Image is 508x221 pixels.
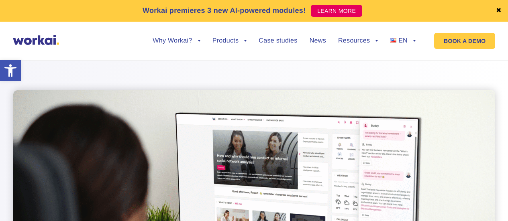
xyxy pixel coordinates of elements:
[311,5,362,17] a: LEARN MORE
[434,33,495,49] a: BOOK A DEMO
[212,38,247,44] a: Products
[259,38,297,44] a: Case studies
[398,37,408,44] span: EN
[338,38,378,44] a: Resources
[153,38,200,44] a: Why Workai?
[496,8,502,14] a: ✖
[310,38,326,44] a: News
[143,5,306,16] p: Workai premieres 3 new AI-powered modules!
[390,38,416,44] a: EN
